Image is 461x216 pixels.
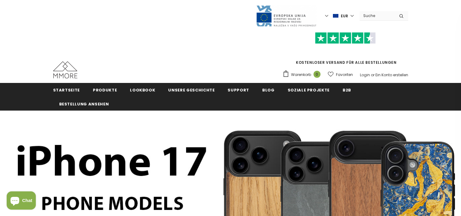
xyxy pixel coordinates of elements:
[314,71,320,78] span: 0
[130,87,155,93] span: Lookbook
[283,44,408,60] iframe: Customer reviews powered by Trustpilot
[93,87,117,93] span: Produkte
[288,87,330,93] span: Soziale Projekte
[315,32,376,44] img: Vertrauen Sie Pilot Stars
[371,72,375,77] span: or
[228,83,249,97] a: Support
[336,72,353,78] span: Favoriten
[283,70,324,79] a: Warenkorb 0
[262,83,275,97] a: Blog
[228,87,249,93] span: Support
[53,83,80,97] a: Startseite
[283,35,408,65] span: KOSTENLOSER VERSAND FÜR ALLE BESTELLUNGEN
[5,191,38,211] inbox-online-store-chat: Shopify online store chat
[343,83,351,97] a: B2B
[53,61,77,78] img: MMORE Cases
[168,83,215,97] a: Unsere Geschichte
[262,87,275,93] span: Blog
[288,83,330,97] a: Soziale Projekte
[59,97,109,111] a: Bestellung ansehen
[341,13,348,19] span: EUR
[328,69,353,80] a: Favoriten
[360,72,370,77] a: Login
[130,83,155,97] a: Lookbook
[59,101,109,107] span: Bestellung ansehen
[360,11,395,20] input: Search Site
[256,5,317,27] img: Javni Razpis
[93,83,117,97] a: Produkte
[256,13,317,18] a: Javni Razpis
[168,87,215,93] span: Unsere Geschichte
[53,87,80,93] span: Startseite
[343,87,351,93] span: B2B
[291,72,311,78] span: Warenkorb
[375,72,408,77] a: Ein Konto erstellen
